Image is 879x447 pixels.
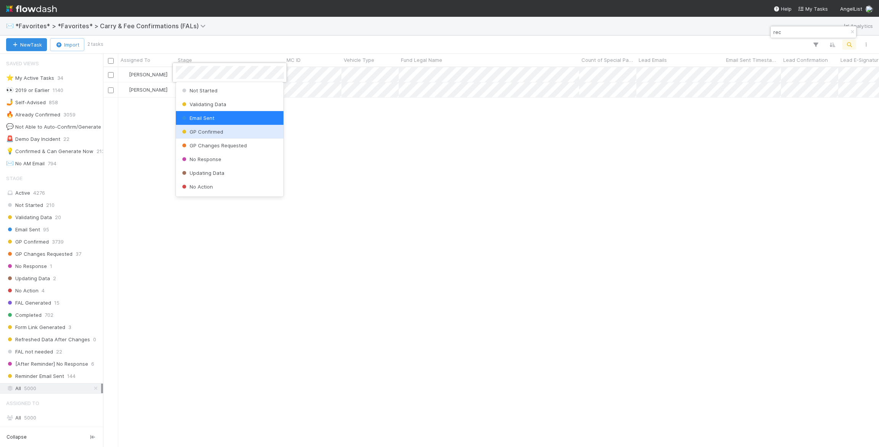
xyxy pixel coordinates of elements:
[180,87,217,94] span: Not Started
[180,170,224,176] span: Updating Data
[180,129,223,135] span: GP Confirmed
[180,184,213,190] span: No Action
[180,156,221,162] span: No Response
[180,142,247,148] span: GP Changes Requested
[180,101,226,107] span: Validating Data
[180,115,214,121] span: Email Sent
